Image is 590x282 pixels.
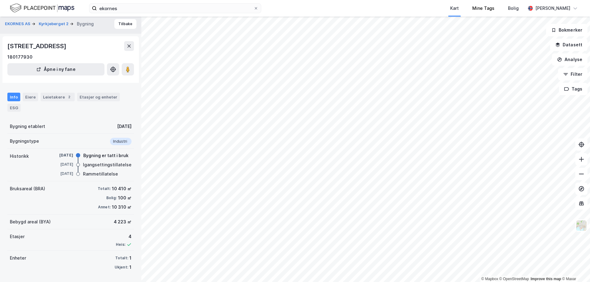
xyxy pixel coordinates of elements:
div: Ukjent: [115,265,128,270]
div: Info [7,93,20,101]
div: [DATE] [49,171,73,176]
div: Historikk [10,153,29,160]
div: [DATE] [117,123,132,130]
a: OpenStreetMap [499,277,529,281]
div: Annet: [98,205,111,210]
div: Etasjer og enheter [80,94,117,100]
div: ESG [7,104,21,112]
div: 10 410 ㎡ [112,185,132,192]
button: Datasett [550,39,588,51]
div: Kontrollprogram for chat [559,253,590,282]
div: 100 ㎡ [118,194,132,202]
div: Totalt: [115,256,128,261]
div: Kart [450,5,459,12]
div: 4 223 ㎡ [114,218,132,226]
div: Rammetillatelse [83,170,118,178]
button: Kyrkjeberget 2 [39,21,70,27]
button: Bokmerker [546,24,588,36]
button: Åpne i ny fane [7,63,104,75]
div: [DATE] [49,153,73,158]
img: logo.f888ab2527a4732fd821a326f86c7f29.svg [10,3,74,14]
div: [DATE] [49,162,73,167]
div: Etasjer [10,233,25,240]
img: Z [576,220,587,231]
div: 4 [116,233,132,240]
div: Bygningstype [10,137,39,145]
div: Heis: [116,242,125,247]
div: Bygning etablert [10,123,45,130]
div: Bebygd areal (BYA) [10,218,51,226]
div: Bolig: [106,195,117,200]
div: Enheter [10,254,26,262]
input: Søk på adresse, matrikkel, gårdeiere, leietakere eller personer [97,4,254,13]
iframe: Chat Widget [559,253,590,282]
div: Bygning er tatt i bruk [83,152,128,159]
button: Tags [559,83,588,95]
div: Mine Tags [472,5,494,12]
button: EKORNES AS [5,21,32,27]
div: [STREET_ADDRESS] [7,41,68,51]
div: 10 310 ㎡ [112,203,132,211]
div: Bygning [77,20,94,28]
div: Eiere [23,93,38,101]
button: Filter [558,68,588,80]
a: Mapbox [481,277,498,281]
a: Improve this map [531,277,561,281]
div: 180177930 [7,53,33,61]
button: Tilbake [114,19,136,29]
button: Analyse [552,53,588,66]
div: Igangsettingstillatelse [83,161,132,168]
div: 2 [66,94,72,100]
div: 1 [129,264,132,271]
div: Totalt: [98,186,111,191]
div: [PERSON_NAME] [535,5,570,12]
div: Bruksareal (BRA) [10,185,45,192]
div: Bolig [508,5,519,12]
div: Leietakere [41,93,75,101]
div: 1 [129,254,132,262]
